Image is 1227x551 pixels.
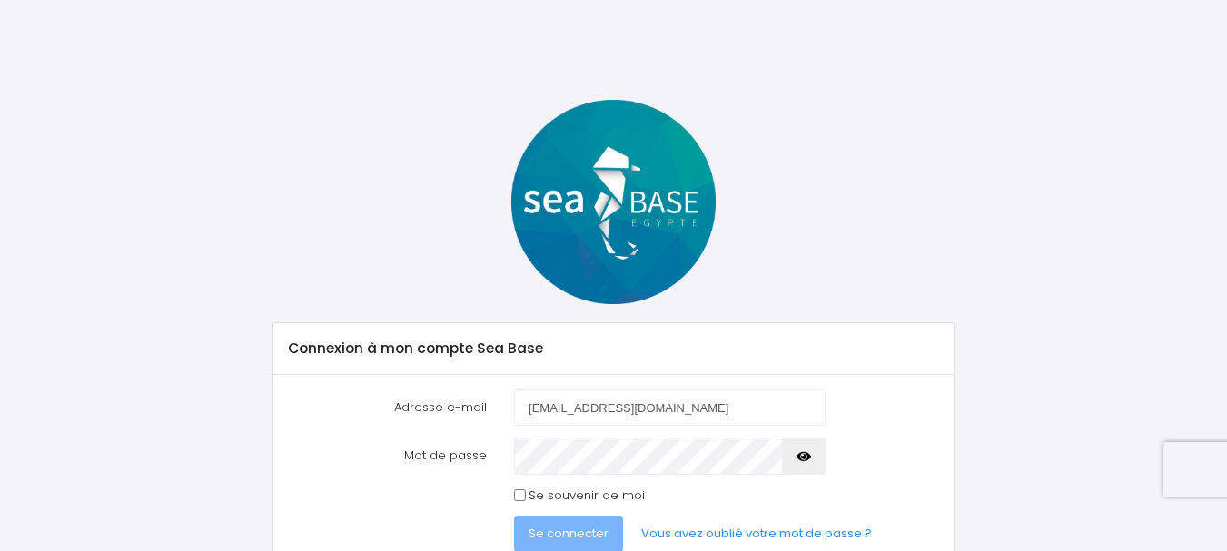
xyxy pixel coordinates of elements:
[529,525,609,542] span: Se connecter
[274,438,500,474] label: Mot de passe
[529,487,645,505] label: Se souvenir de moi
[274,389,500,426] label: Adresse e-mail
[273,323,954,374] div: Connexion à mon compte Sea Base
